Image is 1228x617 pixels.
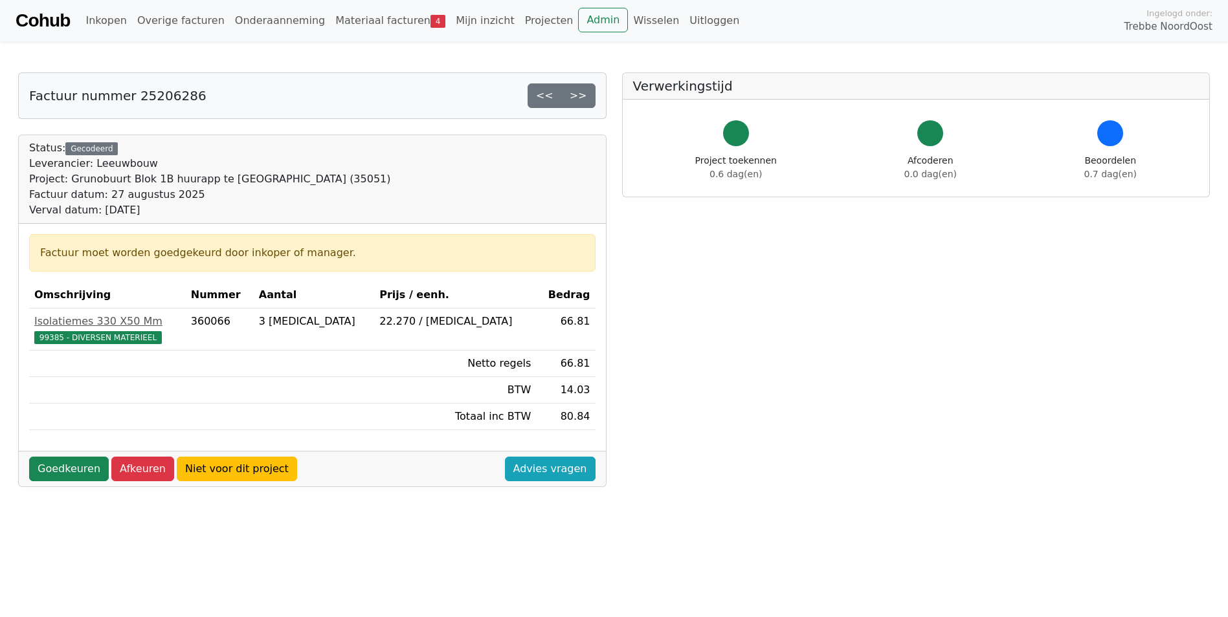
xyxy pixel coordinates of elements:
span: Ingelogd onder: [1146,7,1212,19]
th: Bedrag [536,282,595,308]
div: Afcoderen [904,154,957,181]
h5: Verwerkingstijd [633,78,1200,94]
th: Omschrijving [29,282,186,308]
td: Totaal inc BTW [374,404,536,430]
div: 22.270 / [MEDICAL_DATA] [379,314,531,329]
span: 99385 - DIVERSEN MATERIEEL [34,331,162,344]
span: 0.0 dag(en) [904,169,957,179]
div: 3 [MEDICAL_DATA] [259,314,369,329]
td: 80.84 [536,404,595,430]
td: Netto regels [374,351,536,377]
h5: Factuur nummer 25206286 [29,88,207,103]
div: Beoordelen [1084,154,1137,181]
a: Materiaal facturen4 [330,8,451,34]
div: Status: [29,140,391,218]
a: Afkeuren [111,457,174,481]
td: 360066 [186,308,254,351]
a: Niet voor dit project [177,457,297,481]
a: Cohub [16,5,70,36]
td: 14.03 [536,377,595,404]
span: 0.6 dag(en) [709,169,762,179]
div: Isolatiemes 330 X50 Mm [34,314,181,329]
div: Factuur moet worden goedgekeurd door inkoper of manager. [40,245,585,261]
div: Project: Grunobuurt Blok 1B huurapp te [GEOGRAPHIC_DATA] (35051) [29,171,391,187]
a: Inkopen [80,8,131,34]
span: 4 [430,15,445,28]
div: Verval datum: [DATE] [29,202,391,218]
a: Isolatiemes 330 X50 Mm99385 - DIVERSEN MATERIEEL [34,314,181,345]
span: Trebbe NoordOost [1124,19,1212,34]
div: Leverancier: Leeuwbouw [29,156,391,171]
a: Onderaanneming [230,8,330,34]
div: Project toekennen [695,154,777,181]
a: Uitloggen [684,8,744,34]
td: BTW [374,377,536,404]
td: 66.81 [536,351,595,377]
a: << [528,83,562,108]
a: Goedkeuren [29,457,109,481]
a: Wisselen [628,8,684,34]
a: Advies vragen [505,457,596,481]
a: Overige facturen [132,8,230,34]
a: Projecten [520,8,579,34]
th: Nummer [186,282,254,308]
a: >> [561,83,596,108]
a: Admin [578,8,628,32]
th: Prijs / eenh. [374,282,536,308]
div: Factuur datum: 27 augustus 2025 [29,187,391,202]
span: 0.7 dag(en) [1084,169,1137,179]
td: 66.81 [536,308,595,351]
th: Aantal [254,282,374,308]
div: Gecodeerd [65,142,118,155]
a: Mijn inzicht [451,8,520,34]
